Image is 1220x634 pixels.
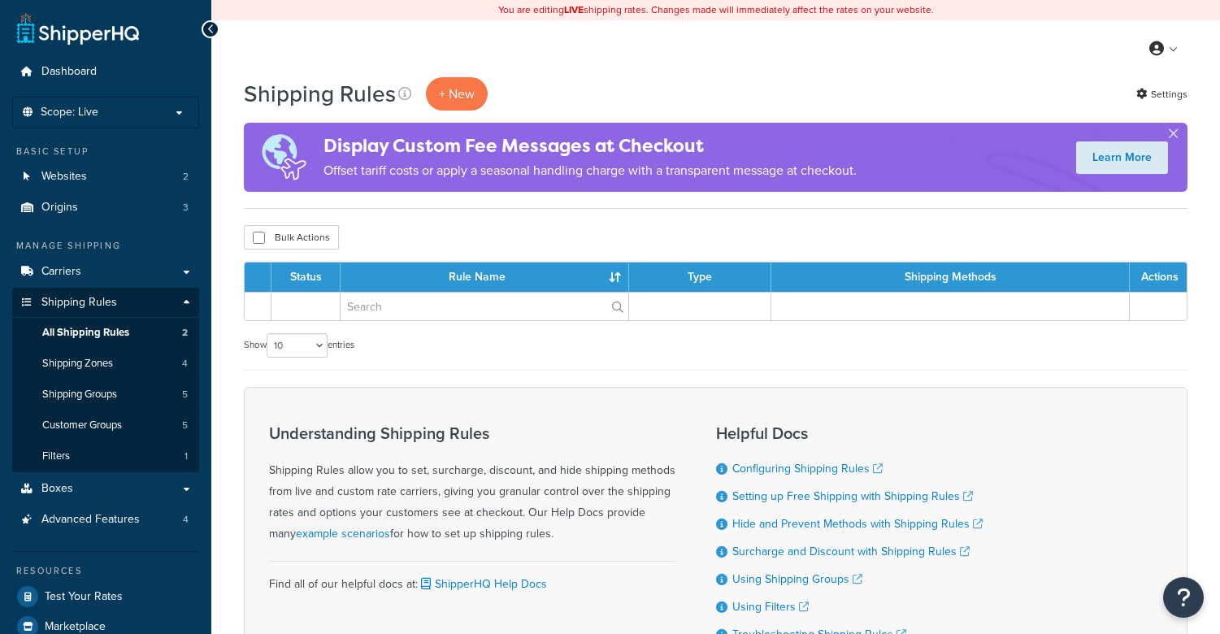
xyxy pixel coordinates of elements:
[41,296,117,310] span: Shipping Rules
[12,564,199,578] div: Resources
[12,474,199,504] a: Boxes
[183,201,189,215] span: 3
[42,357,113,371] span: Shipping Zones
[12,318,199,348] li: All Shipping Rules
[12,410,199,441] a: Customer Groups 5
[323,132,857,159] h4: Display Custom Fee Messages at Checkout
[12,193,199,223] li: Origins
[12,582,199,611] a: Test Your Rates
[12,441,199,471] a: Filters 1
[12,193,199,223] a: Origins 3
[12,288,199,318] a: Shipping Rules
[1136,83,1187,106] a: Settings
[41,265,81,279] span: Carriers
[182,388,188,402] span: 5
[12,410,199,441] li: Customer Groups
[12,239,199,253] div: Manage Shipping
[41,170,87,184] span: Websites
[732,571,862,588] a: Using Shipping Groups
[564,2,584,17] b: LIVE
[12,505,199,535] li: Advanced Features
[45,590,123,604] span: Test Your Rates
[41,513,140,527] span: Advanced Features
[12,162,199,192] a: Websites 2
[12,441,199,471] li: Filters
[12,349,199,379] a: Shipping Zones 4
[12,505,199,535] a: Advanced Features 4
[185,449,188,463] span: 1
[1076,141,1168,174] a: Learn More
[1163,577,1204,618] button: Open Resource Center
[182,419,188,432] span: 5
[41,482,73,496] span: Boxes
[716,424,983,442] h3: Helpful Docs
[41,106,98,119] span: Scope: Live
[269,424,675,545] div: Shipping Rules allow you to set, surcharge, discount, and hide shipping methods from live and cus...
[12,349,199,379] li: Shipping Zones
[12,162,199,192] li: Websites
[341,263,629,292] th: Rule Name
[629,263,772,292] th: Type
[732,543,970,560] a: Surcharge and Discount with Shipping Rules
[732,598,809,615] a: Using Filters
[12,380,199,410] a: Shipping Groups 5
[183,513,189,527] span: 4
[17,12,139,45] a: ShipperHQ Home
[732,460,883,477] a: Configuring Shipping Rules
[41,201,78,215] span: Origins
[42,419,122,432] span: Customer Groups
[182,357,188,371] span: 4
[271,263,341,292] th: Status
[418,575,547,593] a: ShipperHQ Help Docs
[732,515,983,532] a: Hide and Prevent Methods with Shipping Rules
[45,620,106,634] span: Marketplace
[296,525,390,542] a: example scenarios
[42,388,117,402] span: Shipping Groups
[183,170,189,184] span: 2
[771,263,1130,292] th: Shipping Methods
[41,65,97,79] span: Dashboard
[341,293,628,320] input: Search
[267,333,328,358] select: Showentries
[42,326,129,340] span: All Shipping Rules
[42,449,70,463] span: Filters
[12,288,199,473] li: Shipping Rules
[244,123,323,192] img: duties-banner-06bc72dcb5fe05cb3f9472aba00be2ae8eb53ab6f0d8bb03d382ba314ac3c341.png
[1130,263,1187,292] th: Actions
[244,78,396,110] h1: Shipping Rules
[12,145,199,158] div: Basic Setup
[269,424,675,442] h3: Understanding Shipping Rules
[12,257,199,287] a: Carriers
[732,488,973,505] a: Setting up Free Shipping with Shipping Rules
[12,57,199,87] a: Dashboard
[12,380,199,410] li: Shipping Groups
[244,333,354,358] label: Show entries
[182,326,188,340] span: 2
[426,77,488,111] p: + New
[12,318,199,348] a: All Shipping Rules 2
[244,225,339,250] button: Bulk Actions
[269,561,675,595] div: Find all of our helpful docs at:
[323,159,857,182] p: Offset tariff costs or apply a seasonal handling charge with a transparent message at checkout.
